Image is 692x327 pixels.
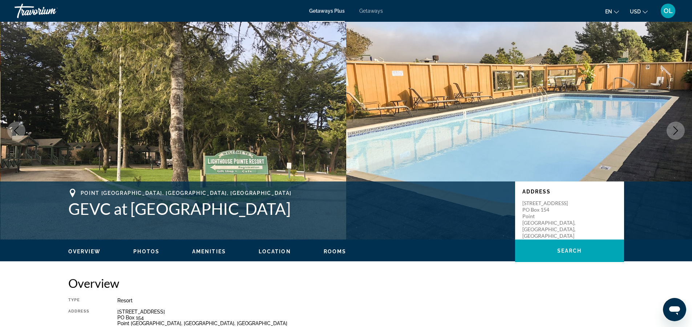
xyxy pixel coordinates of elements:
[522,200,580,239] p: [STREET_ADDRESS] PO Box 154 Point [GEOGRAPHIC_DATA], [GEOGRAPHIC_DATA], [GEOGRAPHIC_DATA]
[133,248,159,255] button: Photos
[324,248,347,255] button: Rooms
[68,309,99,326] div: Address
[667,122,685,140] button: Next image
[259,248,291,255] button: Location
[68,199,508,218] h1: GEVC at [GEOGRAPHIC_DATA]
[15,1,87,20] a: Travorium
[557,248,582,254] span: Search
[68,248,101,255] button: Overview
[7,122,25,140] button: Previous image
[68,276,624,290] h2: Overview
[522,189,617,195] p: Address
[117,298,624,303] div: Resort
[192,248,226,255] button: Amenities
[515,240,624,262] button: Search
[663,298,686,321] iframe: Button to launch messaging window
[630,6,648,17] button: Change currency
[117,309,624,326] div: [STREET_ADDRESS] PO Box 154 Point [GEOGRAPHIC_DATA], [GEOGRAPHIC_DATA], [GEOGRAPHIC_DATA]
[309,8,345,14] a: Getaways Plus
[359,8,383,14] a: Getaways
[605,9,612,15] span: en
[81,190,292,196] span: Point [GEOGRAPHIC_DATA], [GEOGRAPHIC_DATA], [GEOGRAPHIC_DATA]
[68,298,99,303] div: Type
[664,7,673,15] span: OL
[659,3,677,19] button: User Menu
[630,9,641,15] span: USD
[605,6,619,17] button: Change language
